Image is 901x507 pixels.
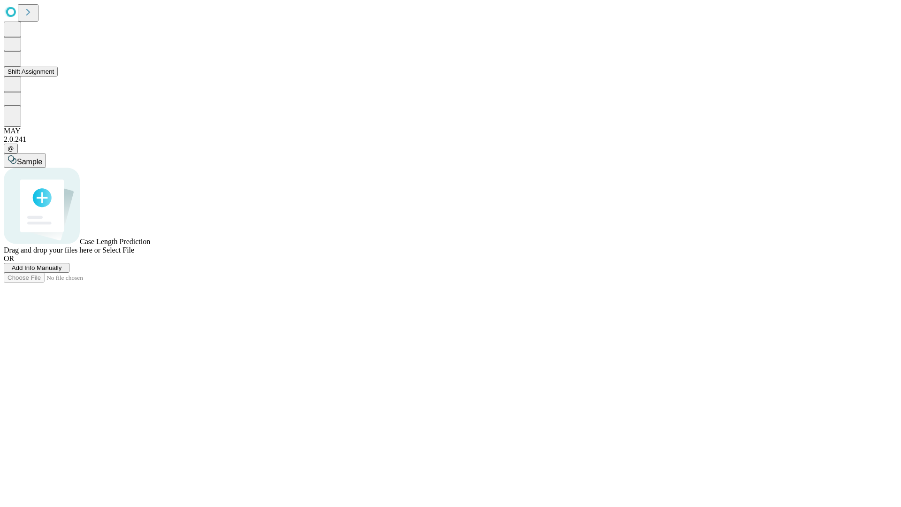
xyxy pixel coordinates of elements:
[4,246,100,254] span: Drag and drop your files here or
[8,145,14,152] span: @
[80,238,150,246] span: Case Length Prediction
[12,264,62,271] span: Add Info Manually
[17,158,42,166] span: Sample
[102,246,134,254] span: Select File
[4,127,897,135] div: MAY
[4,135,897,144] div: 2.0.241
[4,67,58,77] button: Shift Assignment
[4,263,69,273] button: Add Info Manually
[4,154,46,168] button: Sample
[4,144,18,154] button: @
[4,254,14,262] span: OR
